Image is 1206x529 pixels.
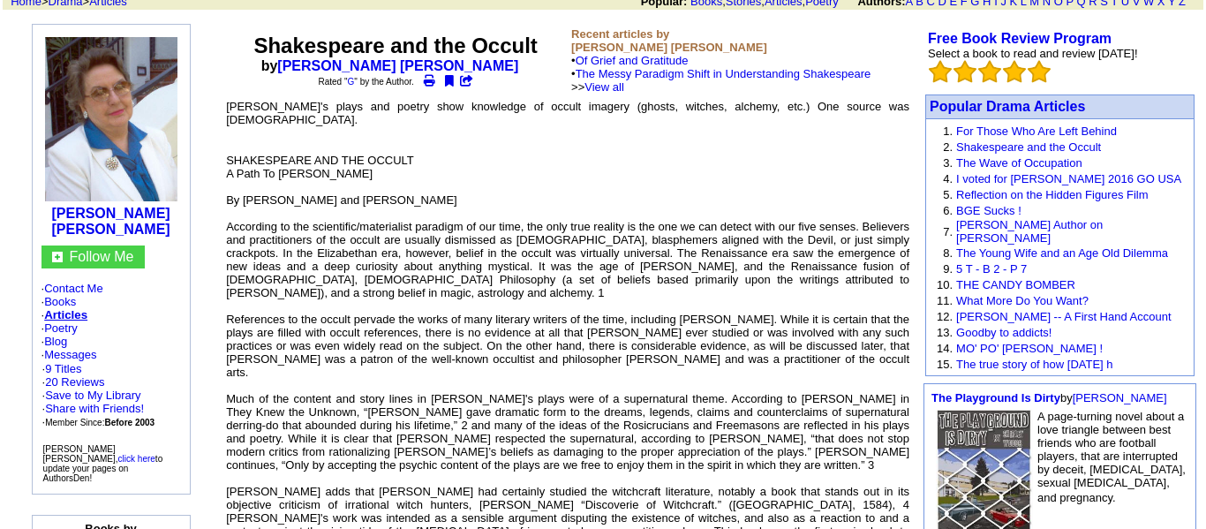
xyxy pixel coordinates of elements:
[44,321,78,335] a: Poetry
[44,295,76,308] a: Books
[571,27,767,54] b: Recent articles by [PERSON_NAME] [PERSON_NAME]
[1003,60,1026,83] img: bigemptystars.png
[956,188,1149,201] a: Reflection on the Hidden Figures Film
[937,310,953,323] font: 12.
[956,156,1082,170] a: The Wave of Occupation
[44,348,96,361] a: Messages
[956,278,1075,291] a: THE CANDY BOMBER
[953,60,976,83] img: bigemptystars.png
[956,294,1089,307] a: What More Do You Want?
[931,391,1060,404] a: The Playground Is Dirty
[956,125,1117,138] a: For Those Who Are Left Behind
[956,172,1181,185] a: I voted for [PERSON_NAME] 2016 GO USA
[1028,60,1051,83] img: bigemptystars.png
[584,80,624,94] a: View all
[348,77,355,87] a: G
[937,342,953,355] font: 14.
[118,454,155,464] a: click here
[943,262,953,276] font: 9.
[226,100,909,126] font: [PERSON_NAME]'s plays and poetry show knowledge of occult imagery (ghosts, witches, alchemy, etc....
[937,278,953,291] font: 10.
[576,54,689,67] a: Of Grief and Gratitude
[571,67,871,94] font: • >>
[42,362,155,428] font: · ·
[51,206,170,237] a: [PERSON_NAME] [PERSON_NAME]
[930,99,1085,114] a: Popular Drama Articles
[943,172,953,185] font: 4.
[943,156,953,170] font: 3.
[261,58,531,73] b: by
[44,308,87,321] a: Articles
[52,252,63,262] img: gc.jpg
[70,249,134,264] a: Follow Me
[943,246,953,260] font: 8.
[929,60,952,83] img: bigemptystars.png
[45,418,155,427] font: Member Since:
[45,362,81,375] a: 9 Titles
[943,140,953,154] font: 2.
[943,204,953,217] font: 6.
[956,262,1027,276] a: 5 T - B 2 - P 7
[1073,391,1167,404] a: [PERSON_NAME]
[45,37,177,201] img: 348.jpg
[956,204,1021,217] a: BGE Sucks !
[937,326,953,339] font: 13.
[943,188,953,201] font: 5.
[1037,410,1186,504] font: A page-turning novel about a love triangle between best friends who are football players, that ar...
[41,282,181,429] font: · · · · ·
[928,47,1138,60] font: Select a book to read and review [DATE]!
[45,389,140,402] a: Save to My Library
[44,282,102,295] a: Contact Me
[978,60,1001,83] img: bigemptystars.png
[43,444,163,483] font: [PERSON_NAME] [PERSON_NAME], to update your pages on AuthorsDen!
[956,218,1103,245] a: [PERSON_NAME] Author on [PERSON_NAME]
[42,389,145,428] font: · · ·
[44,335,67,348] a: Blog
[956,358,1113,371] a: The true story of how [DATE] h
[45,402,144,415] a: Share with Friends!
[956,342,1103,355] a: MO' PO' [PERSON_NAME] !
[41,348,97,361] font: ·
[956,310,1171,323] a: [PERSON_NAME] -- A First Hand Account
[937,358,953,371] font: 15.
[571,54,871,94] font: •
[253,34,537,57] font: Shakespeare and the Occult
[104,418,155,427] b: Before 2003
[937,294,953,307] font: 11.
[928,31,1112,46] a: Free Book Review Program
[956,326,1051,339] a: Goodby to addicts!
[956,140,1101,154] a: Shakespeare and the Occult
[277,58,518,73] a: [PERSON_NAME] [PERSON_NAME]
[576,67,871,80] a: The Messy Paradigm Shift in Understanding Shakespeare
[943,125,953,138] font: 1.
[943,225,953,238] font: 7.
[931,391,1167,404] font: by
[45,375,104,389] a: 20 Reviews
[956,246,1168,260] a: The Young Wife and an Age Old Dilemma
[319,77,414,87] font: Rated " " by the Author.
